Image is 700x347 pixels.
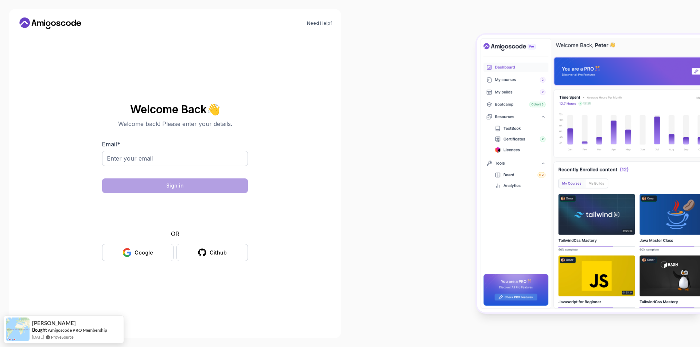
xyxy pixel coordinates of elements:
[210,249,227,256] div: Github
[206,102,221,117] span: 👋
[102,103,248,115] h2: Welcome Back
[171,229,179,238] p: OR
[120,197,230,225] iframe: Widget contenente la casella di controllo per la sfida di sicurezza hCaptcha
[135,249,153,256] div: Google
[102,141,120,148] label: Email *
[102,151,248,166] input: Enter your email
[102,244,174,261] button: Google
[102,119,248,128] p: Welcome back! Please enter your details.
[17,17,83,29] a: Home link
[307,20,332,26] a: Need Help?
[48,327,107,333] a: Amigoscode PRO Membership
[6,318,30,341] img: provesource social proof notification image
[32,320,76,326] span: [PERSON_NAME]
[176,244,248,261] button: Github
[477,35,700,312] img: Amigoscode Dashboard
[51,334,74,340] a: ProveSource
[102,178,248,193] button: Sign in
[32,327,47,333] span: Bought
[32,334,44,340] span: [DATE]
[166,182,184,189] div: Sign in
